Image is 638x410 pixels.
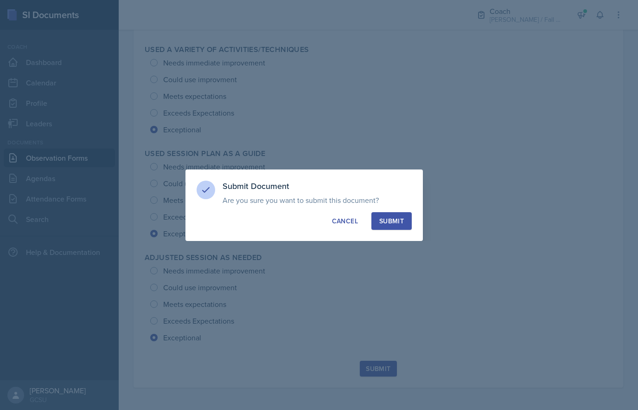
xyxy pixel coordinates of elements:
div: Cancel [332,216,358,226]
h3: Submit Document [223,181,412,192]
p: Are you sure you want to submit this document? [223,195,412,205]
div: Submit [379,216,404,226]
button: Submit [371,212,412,230]
button: Cancel [324,212,366,230]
